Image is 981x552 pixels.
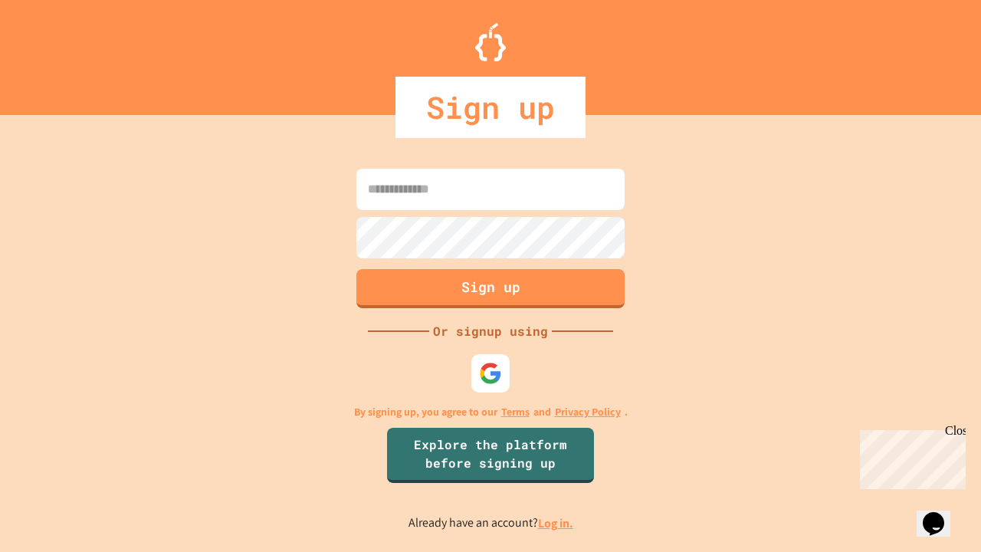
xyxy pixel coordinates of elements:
[501,404,530,420] a: Terms
[429,322,552,340] div: Or signup using
[475,23,506,61] img: Logo.svg
[6,6,106,97] div: Chat with us now!Close
[356,269,625,308] button: Sign up
[538,515,573,531] a: Log in.
[395,77,586,138] div: Sign up
[917,491,966,537] iframe: chat widget
[854,424,966,489] iframe: chat widget
[408,514,573,533] p: Already have an account?
[555,404,621,420] a: Privacy Policy
[354,404,628,420] p: By signing up, you agree to our and .
[387,428,594,483] a: Explore the platform before signing up
[479,362,502,385] img: google-icon.svg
